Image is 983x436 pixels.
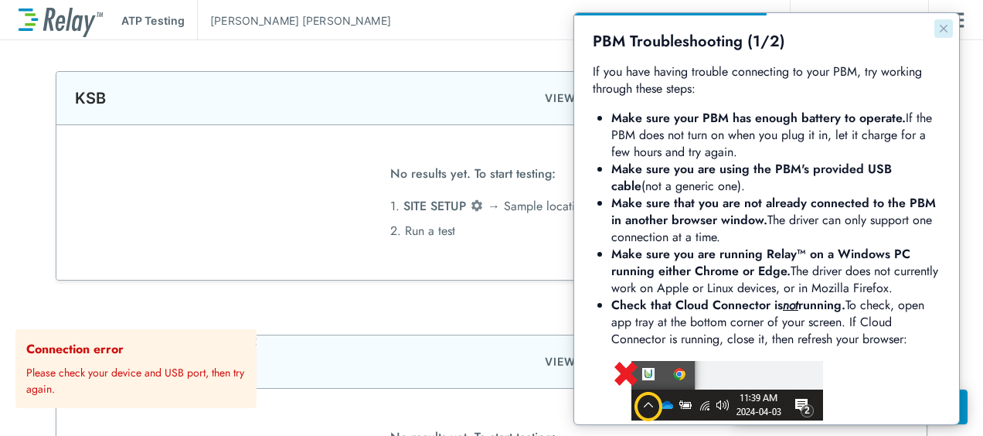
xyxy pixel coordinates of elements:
[37,148,366,182] li: (not a generic one).
[19,19,366,38] h1: PBM Troubleshooting (1/2)
[941,5,964,35] button: Main menu
[470,199,484,213] img: Settings Icon
[9,9,26,26] div: 6
[205,9,223,26] div: ?
[659,9,771,31] span: PBM
[360,6,379,25] button: Close guide
[403,197,466,215] span: SITE SETUP
[37,147,321,182] b: Make sure you are using the PBM's provided USB cable
[26,359,250,397] p: Please check your device and USB port, then try again.
[37,233,366,284] li: The driver does not currently work on Apple or Linux devices, or in Mozilla Firefox.
[37,232,340,267] b: Make sure you are running Relay™ on a Windows PC running either Chrome or Edge.
[37,97,366,148] li: If the PBM does not turn on when you plug it in, let it charge for a few hours and try again.
[545,89,623,107] p: VIEW LATEST
[224,283,271,301] b: running.
[37,181,366,216] b: Make sure that you are not already connected to the PBM in another browser window.
[37,182,366,233] li: The driver can only support one connection at a time.
[545,353,623,371] p: VIEW LATEST
[37,284,366,335] li: To check, open app tray at the bottom corner of your screen. If Cloud Connector is running, close...
[941,5,964,35] img: Drawer Icon
[574,13,959,424] iframe: bubble
[689,11,771,29] span: not connected
[19,4,103,37] img: LuminUltra Relay
[26,340,124,358] strong: Connection error
[209,283,224,301] b: not
[37,283,209,301] b: Check that Cloud Connector is
[390,194,593,219] li: 1. → Sample locations
[390,162,556,194] span: No results yet. To start testing:
[31,8,185,28] div: QGOM Test Kit Instructions
[210,12,391,29] p: [PERSON_NAME] [PERSON_NAME]
[255,336,266,348] button: close
[19,50,366,84] p: If you have having trouble connecting to your PBM, try working through these steps:
[390,219,593,244] li: 2. Run a test
[37,96,332,114] b: Make sure your PBM has enough battery to operate.
[631,5,777,36] button: PBM not connected
[121,12,185,29] p: ATP Testing
[75,89,106,107] p: KSB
